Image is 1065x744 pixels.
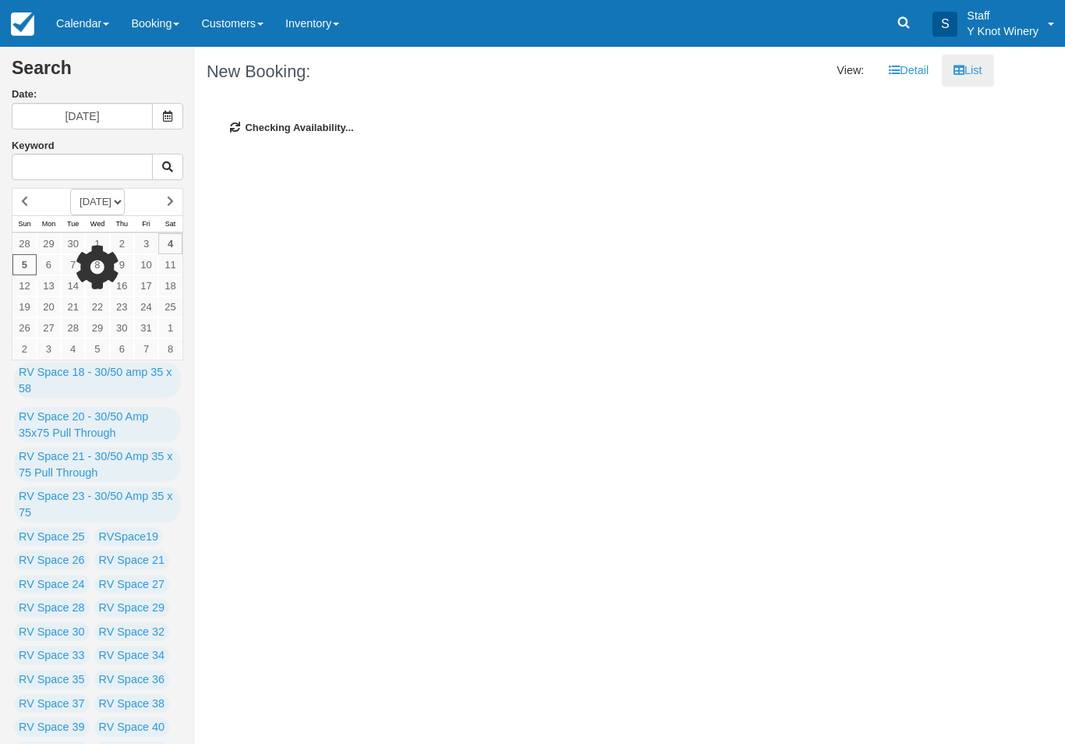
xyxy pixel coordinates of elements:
p: Y Knot Winery [967,23,1038,39]
a: RV Space 29 [94,598,170,618]
a: RV Space 30 [14,622,90,642]
a: RV Space 37 [14,694,90,714]
a: RV Space 33 [14,646,90,665]
a: Detail [877,55,940,87]
a: RV Space 32 [94,622,170,642]
a: RV Space 18 - 30/50 amp 35 x 58 [14,363,181,398]
h1: New Booking: [207,62,582,81]
a: RVSpace19 [94,527,164,547]
a: RV Space 21 - 30/50 Amp 35 x 75 Pull Through [14,447,181,482]
a: RV Space 28 [14,598,90,618]
a: RV Space 35 [14,670,90,689]
a: RV Space 27 [94,575,170,594]
img: checkfront-main-nav-mini-logo.png [11,12,34,36]
a: RV Space 25 [14,527,90,547]
a: RV Space 36 [94,670,170,689]
a: RV Space 24 [14,575,90,594]
a: RV Space 34 [94,646,170,665]
a: RV Space 39 [14,717,90,737]
div: Checking Availability... [207,97,982,159]
div: S [932,12,957,37]
a: List [942,55,993,87]
a: RV Space 38 [94,694,170,714]
a: RV Space 20 - 30/50 Amp 35x75 Pull Through [14,407,181,442]
a: RV Space 40 [94,717,170,737]
a: 5 [12,254,37,275]
a: RV Space 23 - 30/50 Amp 35 x 75 [14,487,181,522]
a: RV Space 26 [14,551,90,570]
p: Staff [967,8,1038,23]
label: Keyword [12,140,55,151]
li: View: [825,55,876,87]
button: Keyword Search [152,154,183,180]
label: Date: [12,87,183,102]
h2: Search [12,58,183,87]
a: RV Space 21 [94,551,170,570]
